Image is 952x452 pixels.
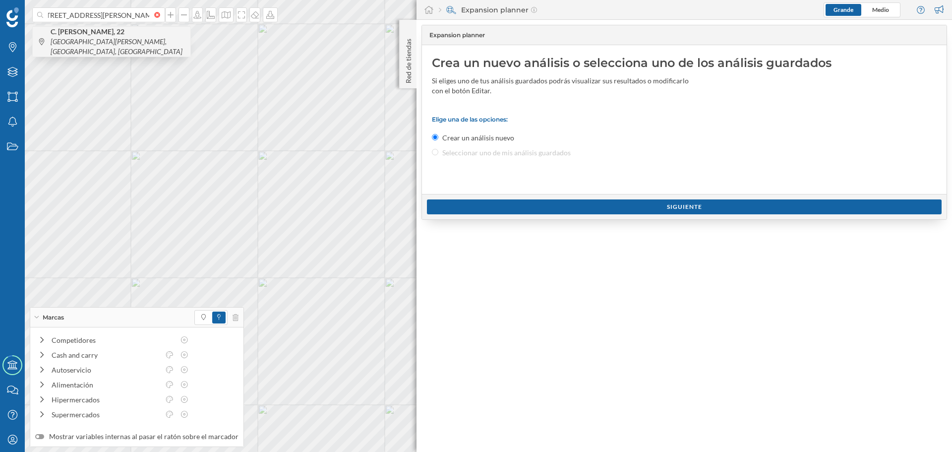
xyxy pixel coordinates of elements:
p: Red de tiendas [404,35,414,83]
div: Cash and carry [52,350,160,360]
span: Expansion planner [429,31,485,40]
span: Grande [833,6,853,13]
span: Marcas [43,313,64,322]
b: C. [PERSON_NAME], 22 [51,27,127,36]
div: Autoservicio [52,365,160,375]
span: Soporte [20,7,55,16]
label: Mostrar variables internas al pasar el ratón sobre el marcador [35,432,238,442]
img: search-areas.svg [446,5,456,15]
div: Competidores [52,335,175,345]
div: Si eliges uno de tus análisis guardados podrás visualizar sus resultados o modificarlo con el bot... [432,76,690,96]
div: Supermercados [52,409,160,420]
label: Crear un análisis nuevo [442,133,514,143]
p: Elige una de las opciones: [432,116,937,123]
span: Medio [872,6,889,13]
div: Alimentación [52,380,160,390]
i: [GEOGRAPHIC_DATA][PERSON_NAME], [GEOGRAPHIC_DATA], [GEOGRAPHIC_DATA] [51,37,182,56]
div: Expansion planner [439,5,537,15]
div: Hipermercados [52,394,160,405]
div: Crea un nuevo análisis o selecciona uno de los análisis guardados [432,55,937,71]
img: Geoblink Logo [6,7,19,27]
